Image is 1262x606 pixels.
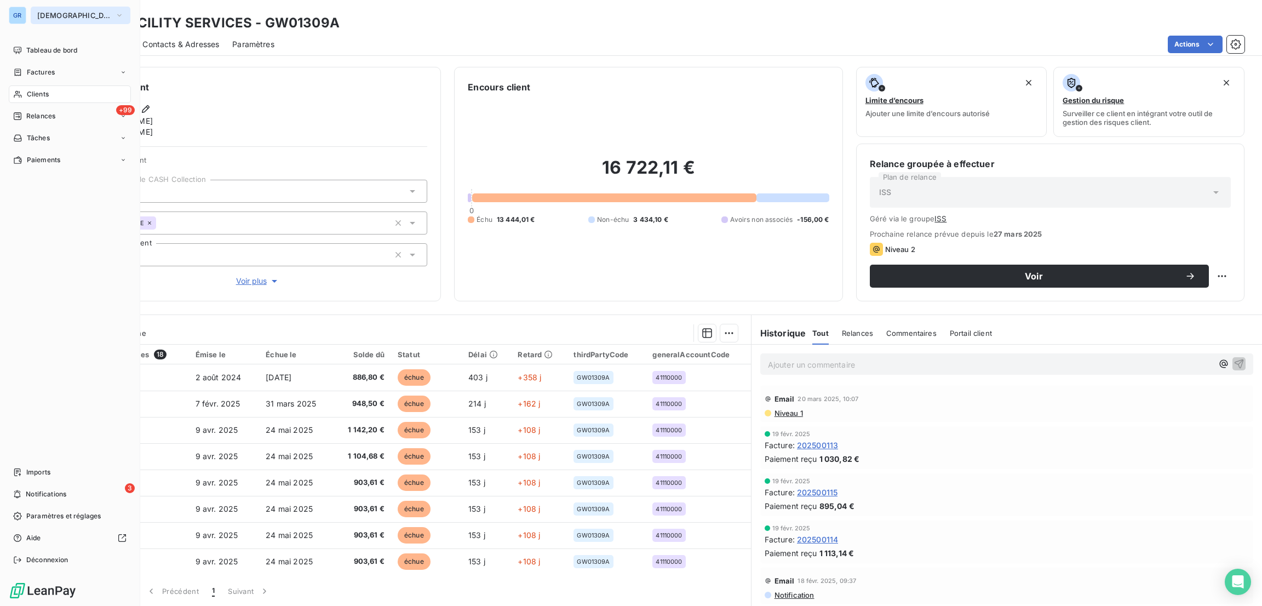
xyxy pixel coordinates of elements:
[994,230,1042,238] span: 27 mars 2025
[518,530,540,540] span: +108 j
[765,547,817,559] span: Paiement reçu
[142,39,219,50] span: Contacts & Adresses
[656,374,682,381] span: 41110000
[656,479,682,486] span: 41110000
[398,527,431,544] span: échue
[842,329,873,338] span: Relances
[205,580,221,603] button: 1
[773,409,803,418] span: Niveau 1
[66,81,427,94] h6: Informations client
[1053,67,1244,137] button: Gestion du risqueSurveiller ce client en intégrant votre outil de gestion des risques client.
[879,187,891,198] span: ISS
[934,214,946,223] button: ISS
[765,500,817,512] span: Paiement reçu
[196,478,238,487] span: 9 avr. 2025
[577,532,610,539] span: GW01309A
[196,557,238,566] span: 9 avr. 2025
[1063,96,1124,105] span: Gestion du risque
[9,582,77,599] img: Logo LeanPay
[154,350,167,359] span: 18
[139,580,205,603] button: Précédent
[518,504,540,513] span: +108 j
[468,451,485,461] span: 153 j
[797,439,838,451] span: 202500113
[398,422,431,438] span: échue
[819,547,854,559] span: 1 113,14 €
[468,557,485,566] span: 153 j
[469,206,474,215] span: 0
[26,45,77,55] span: Tableau de bord
[37,11,111,20] span: [DEMOGRAPHIC_DATA]
[468,399,486,408] span: 214 j
[856,67,1047,137] button: Limite d’encoursAjouter une limite d’encours autorisé
[398,369,431,386] span: échue
[730,215,793,225] span: Avoirs non associés
[468,478,485,487] span: 153 j
[797,534,838,545] span: 202500114
[196,425,238,435] span: 9 avr. 2025
[398,350,455,359] div: Statut
[266,530,313,540] span: 24 mai 2025
[398,501,431,517] span: échue
[798,578,856,584] span: 18 févr. 2025, 09:37
[1168,36,1223,53] button: Actions
[597,215,629,225] span: Non-échu
[398,553,431,570] span: échue
[236,276,280,287] span: Voir plus
[26,511,101,521] span: Paramètres et réglages
[468,81,530,94] h6: Encours client
[518,425,540,435] span: +108 j
[340,350,385,359] div: Solde dû
[196,350,253,359] div: Émise le
[266,504,313,513] span: 24 mai 2025
[266,451,313,461] span: 24 mai 2025
[633,215,668,225] span: 3 434,10 €
[26,555,68,565] span: Déconnexion
[652,350,744,359] div: generalAccountCode
[497,215,535,225] span: 13 444,01 €
[266,478,313,487] span: 24 mai 2025
[573,350,639,359] div: thirdPartyCode
[870,265,1209,288] button: Voir
[765,534,795,545] span: Facture :
[865,109,990,118] span: Ajouter une limite d’encours autorisé
[765,453,817,465] span: Paiement reçu
[656,401,682,407] span: 41110000
[870,230,1231,238] span: Prochaine relance prévue depuis le
[518,451,540,461] span: +108 j
[775,576,795,585] span: Email
[468,504,485,513] span: 153 j
[752,327,806,340] h6: Historique
[266,373,291,382] span: [DATE]
[398,474,431,491] span: échue
[116,105,135,115] span: +99
[156,218,165,228] input: Ajouter une valeur
[468,373,487,382] span: 403 j
[886,329,937,338] span: Commentaires
[773,591,814,599] span: Notification
[772,431,811,437] span: 19 févr. 2025
[27,133,50,143] span: Tâches
[212,586,215,597] span: 1
[468,157,829,190] h2: 16 722,11 €
[577,453,610,460] span: GW01309A
[518,557,540,566] span: +108 j
[885,245,915,254] span: Niveau 2
[196,373,242,382] span: 2 août 2024
[518,373,541,382] span: +358 j
[656,532,682,539] span: 41110000
[340,425,385,436] span: 1 142,20 €
[656,506,682,512] span: 41110000
[221,580,277,603] button: Suivant
[9,7,26,24] div: GR
[765,487,795,498] span: Facture :
[266,399,316,408] span: 31 mars 2025
[196,530,238,540] span: 9 avr. 2025
[398,396,431,412] span: échue
[950,329,992,338] span: Portail client
[518,350,560,359] div: Retard
[266,557,313,566] span: 24 mai 2025
[870,214,1231,223] span: Géré via le groupe
[798,396,858,402] span: 20 mars 2025, 10:07
[518,399,540,408] span: +162 j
